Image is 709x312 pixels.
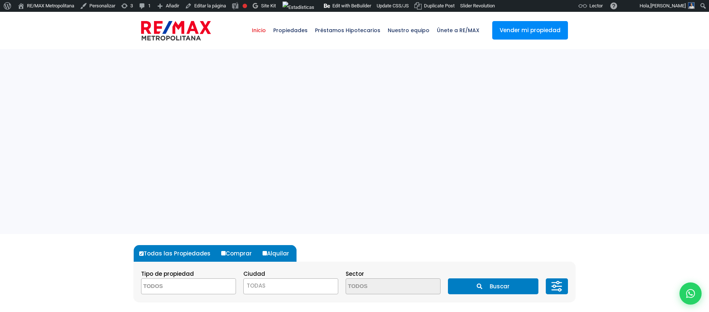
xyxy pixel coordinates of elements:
[248,19,270,41] span: Inicio
[433,19,483,41] span: Únete a RE/MAX
[243,4,247,8] div: Frase clave objetivo no establecida
[243,270,265,278] span: Ciudad
[263,251,267,255] input: Alquilar
[282,1,314,13] img: Visitas de 48 horas. Haz clic para ver más estadísticas del sitio.
[221,251,226,255] input: Comprar
[137,245,218,262] label: Todas las Propiedades
[141,20,211,42] img: remax-metropolitana-logo
[244,281,338,291] span: TODAS
[141,270,194,278] span: Tipo de propiedad
[261,245,297,262] label: Alquilar
[141,12,211,49] a: RE/MAX Metropolitana
[243,278,338,294] span: TODAS
[384,12,433,49] a: Nuestro equipo
[270,12,311,49] a: Propiedades
[248,12,270,49] a: Inicio
[311,19,384,41] span: Préstamos Hipotecarios
[346,279,418,295] textarea: Search
[433,12,483,49] a: Únete a RE/MAX
[247,282,266,289] span: TODAS
[346,270,364,278] span: Sector
[219,245,259,262] label: Comprar
[384,19,433,41] span: Nuestro equipo
[270,19,311,41] span: Propiedades
[141,279,213,295] textarea: Search
[261,3,276,9] span: Site Kit
[139,251,144,256] input: Todas las Propiedades
[650,3,686,9] span: [PERSON_NAME]
[311,12,384,49] a: Préstamos Hipotecarios
[460,3,495,9] span: Slider Revolution
[492,21,568,40] a: Vender mi propiedad
[448,278,538,294] button: Buscar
